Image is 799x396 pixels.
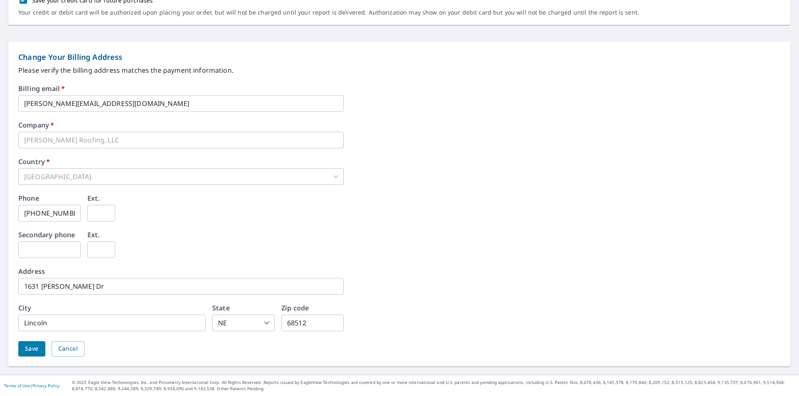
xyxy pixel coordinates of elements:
[58,344,78,354] span: Cancel
[18,52,781,63] p: Change Your Billing Address
[18,158,50,165] label: Country
[212,305,230,311] label: State
[18,65,781,75] p: Please verify the billing address matches the payment information.
[18,9,639,16] p: Your credit or debit card will be authorized upon placing your order, but will not be charged unt...
[281,305,309,311] label: Zip code
[18,168,344,185] div: [GEOGRAPHIC_DATA]
[18,122,54,128] label: Company
[52,341,84,357] button: Cancel
[18,85,65,92] label: Billing email
[4,383,30,389] a: Terms of Use
[25,344,39,354] span: Save
[18,268,45,275] label: Address
[87,231,100,238] label: Ext.
[18,231,75,238] label: Secondary phone
[18,195,39,202] label: Phone
[4,383,60,388] p: |
[212,315,275,331] div: NE
[18,341,45,357] button: Save
[18,305,32,311] label: City
[32,383,60,389] a: Privacy Policy
[87,195,100,202] label: Ext.
[72,379,795,392] p: © 2025 Eagle View Technologies, Inc. and Pictometry International Corp. All Rights Reserved. Repo...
